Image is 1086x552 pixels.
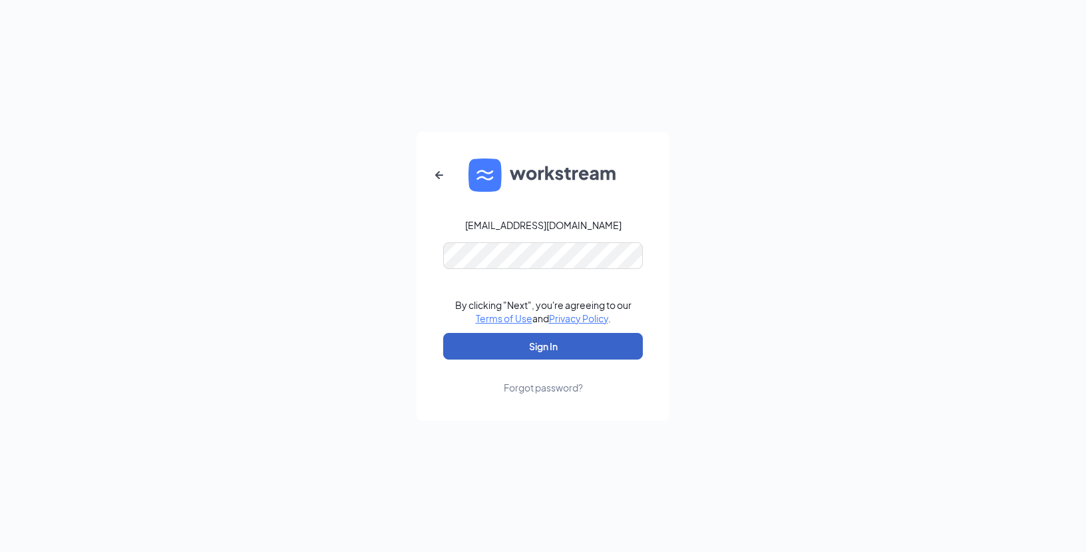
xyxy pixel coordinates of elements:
a: Privacy Policy [549,312,608,324]
a: Forgot password? [504,360,583,394]
div: By clicking "Next", you're agreeing to our and . [455,298,632,325]
button: ArrowLeftNew [423,159,455,191]
a: Terms of Use [476,312,532,324]
button: Sign In [443,333,643,360]
div: Forgot password? [504,381,583,394]
div: [EMAIL_ADDRESS][DOMAIN_NAME] [465,218,622,232]
img: WS logo and Workstream text [468,158,618,192]
svg: ArrowLeftNew [431,167,447,183]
